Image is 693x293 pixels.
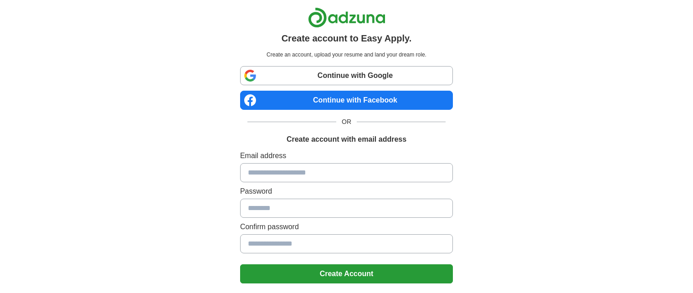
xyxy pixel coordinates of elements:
[240,66,453,85] a: Continue with Google
[240,264,453,283] button: Create Account
[308,7,385,28] img: Adzuna logo
[282,31,412,45] h1: Create account to Easy Apply.
[240,186,453,197] label: Password
[240,91,453,110] a: Continue with Facebook
[240,221,453,232] label: Confirm password
[336,117,357,127] span: OR
[240,150,453,161] label: Email address
[242,51,451,59] p: Create an account, upload your resume and land your dream role.
[287,134,406,145] h1: Create account with email address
